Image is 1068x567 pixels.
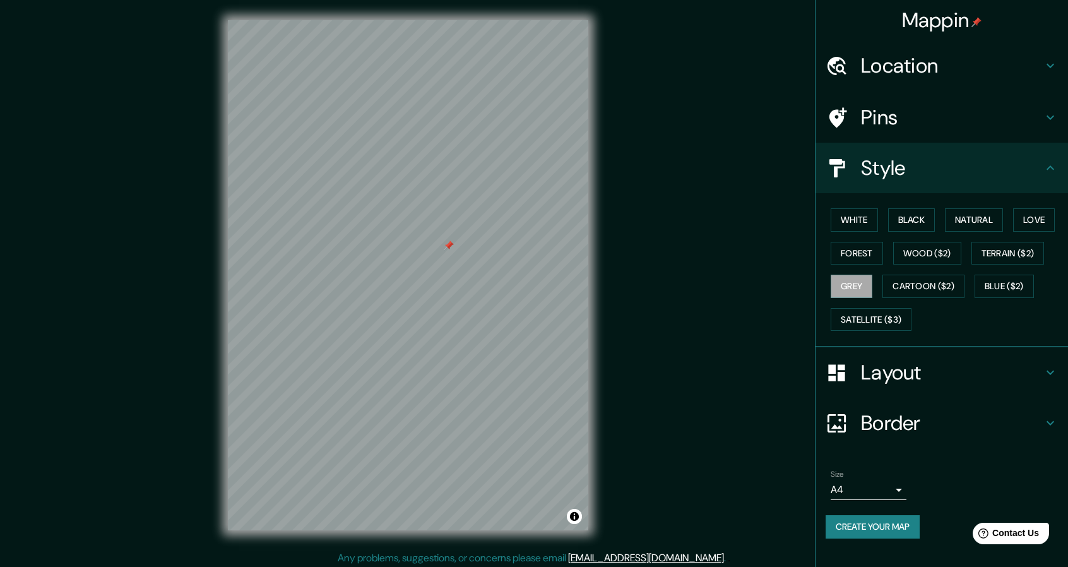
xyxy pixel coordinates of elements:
button: Satellite ($3) [831,308,911,331]
button: Cartoon ($2) [882,275,964,298]
div: Border [816,398,1068,448]
button: Create your map [826,515,920,539]
button: Grey [831,275,872,298]
canvas: Map [228,20,588,530]
a: [EMAIL_ADDRESS][DOMAIN_NAME] [568,551,724,564]
button: Terrain ($2) [971,242,1045,265]
div: Layout [816,347,1068,398]
button: Love [1013,208,1055,232]
iframe: Help widget launcher [956,518,1054,553]
img: pin-icon.png [971,17,982,27]
h4: Border [861,410,1043,436]
button: Forest [831,242,883,265]
label: Size [831,469,844,480]
button: Wood ($2) [893,242,961,265]
button: Natural [945,208,1003,232]
div: . [726,551,728,566]
h4: Layout [861,360,1043,385]
button: Black [888,208,935,232]
p: Any problems, suggestions, or concerns please email . [338,551,726,566]
button: Blue ($2) [975,275,1034,298]
button: Toggle attribution [567,509,582,524]
button: White [831,208,878,232]
h4: Location [861,53,1043,78]
div: Location [816,40,1068,91]
div: Style [816,143,1068,193]
div: A4 [831,480,906,500]
div: . [728,551,730,566]
h4: Pins [861,105,1043,130]
div: Pins [816,92,1068,143]
h4: Mappin [902,8,982,33]
h4: Style [861,155,1043,181]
